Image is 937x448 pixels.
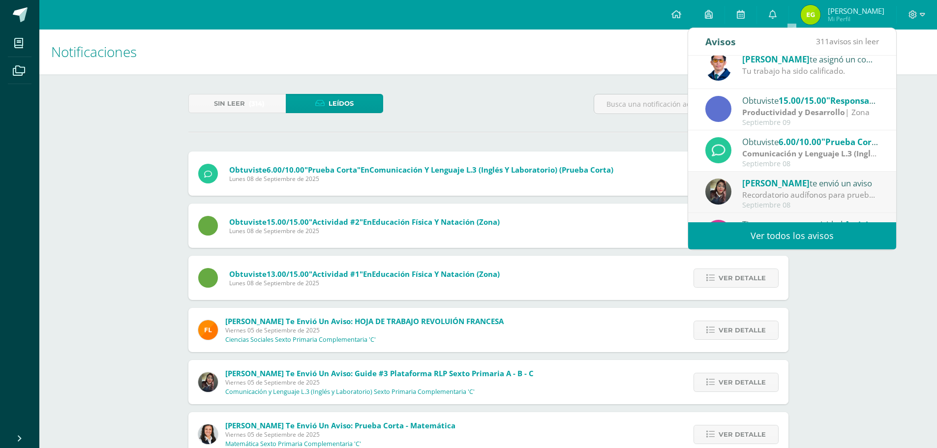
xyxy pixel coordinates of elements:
[801,5,820,25] img: ad9f36509aab1feb172c6644ea95a3f4.png
[779,95,826,106] span: 15.00/15.00
[742,201,879,209] div: Septiembre 08
[309,217,363,227] span: "Actividad #2"
[719,425,766,444] span: Ver detalle
[229,175,613,183] span: Lunes 08 de Septiembre de 2025
[816,36,829,47] span: 311
[828,15,884,23] span: Mi Perfil
[188,94,286,113] a: Sin leer(314)
[229,165,613,175] span: Obtuviste en
[828,6,884,16] span: [PERSON_NAME]
[198,424,218,444] img: b15e54589cdbd448c33dd63f135c9987.png
[229,279,500,287] span: Lunes 08 de Septiembre de 2025
[229,227,500,235] span: Lunes 08 de Septiembre de 2025
[705,55,731,81] img: 059ccfba660c78d33e1d6e9d5a6a4bb6.png
[229,269,500,279] span: Obtuviste en
[719,269,766,287] span: Ver detalle
[742,107,845,118] strong: Productividad y Desarrollo
[742,54,810,65] span: [PERSON_NAME]
[369,165,613,175] span: Comunicación y Lenguaje L.3 (Inglés y Laboratorio) (Prueba Corta)
[742,148,936,159] strong: Comunicación y Lenguaje L.3 (Inglés y Laboratorio)
[779,136,821,148] span: 6.00/10.00
[309,269,363,279] span: "Actividad #1"
[304,165,361,175] span: "Prueba Corta"
[742,53,879,65] div: te asignó un comentario en 'Responsabilidad social empresarial.' para 'Productividad y Desarrollo'
[267,269,309,279] span: 13.00/15.00
[198,320,218,340] img: 00e92e5268842a5da8ad8efe5964f981.png
[225,388,475,396] p: Comunicación y Lenguaje L.3 (Inglés y Laboratorio) Sexto Primaria Complementaria 'C'
[225,316,504,326] span: [PERSON_NAME] te envió un aviso: HOJA DE TRABAJO REVOLUIÓN FRANCESA
[372,217,500,227] span: Educación Física y Natación (Zona)
[742,119,879,127] div: Septiembre 09
[742,218,879,231] div: Tienes una nueva actividad:
[821,136,884,148] span: "Prueba Corta"
[267,217,309,227] span: 15.00/15.00
[594,94,788,114] input: Busca una notificación aquí
[742,160,879,168] div: Septiembre 08
[705,28,736,55] div: Avisos
[719,373,766,391] span: Ver detalle
[225,430,455,439] span: Viernes 05 de Septiembre de 2025
[249,94,265,113] span: (314)
[742,135,879,148] div: Obtuviste en
[688,222,896,249] a: Ver todos los avisos
[225,420,455,430] span: [PERSON_NAME] te envió un aviso: Prueba corta - Matemática
[329,94,354,113] span: Leídos
[372,269,500,279] span: Educación Física y Natación (Zona)
[742,148,879,159] div: | Prueba Corta
[742,189,879,201] div: Recordatorio audífonos para prueba Final de TOEFL sexto Primaria A-B-C: Buena tarde estimados pad...
[225,326,504,334] span: Viernes 05 de Septiembre de 2025
[225,336,376,344] p: Ciencias Sociales Sexto Primaria Complementaria 'C'
[742,107,879,118] div: | Zona
[816,36,879,47] span: avisos sin leer
[742,177,879,189] div: te envió un aviso
[225,378,534,387] span: Viernes 05 de Septiembre de 2025
[51,42,137,61] span: Notificaciones
[214,94,245,113] span: Sin leer
[225,368,534,378] span: [PERSON_NAME] te envió un aviso: Guide #3 Plataforma RLP Sexto Primaria A - B - C
[229,217,500,227] span: Obtuviste en
[225,440,361,448] p: Matemática Sexto Primaria Complementaria 'C'
[742,94,879,107] div: Obtuviste en
[286,94,383,113] a: Leídos
[742,65,879,77] div: Tu trabajo ha sido calificado.
[719,321,766,339] span: Ver detalle
[705,179,731,205] img: f727c7009b8e908c37d274233f9e6ae1.png
[198,372,218,392] img: f727c7009b8e908c37d274233f9e6ae1.png
[267,165,304,175] span: 6.00/10.00
[742,178,810,189] span: [PERSON_NAME]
